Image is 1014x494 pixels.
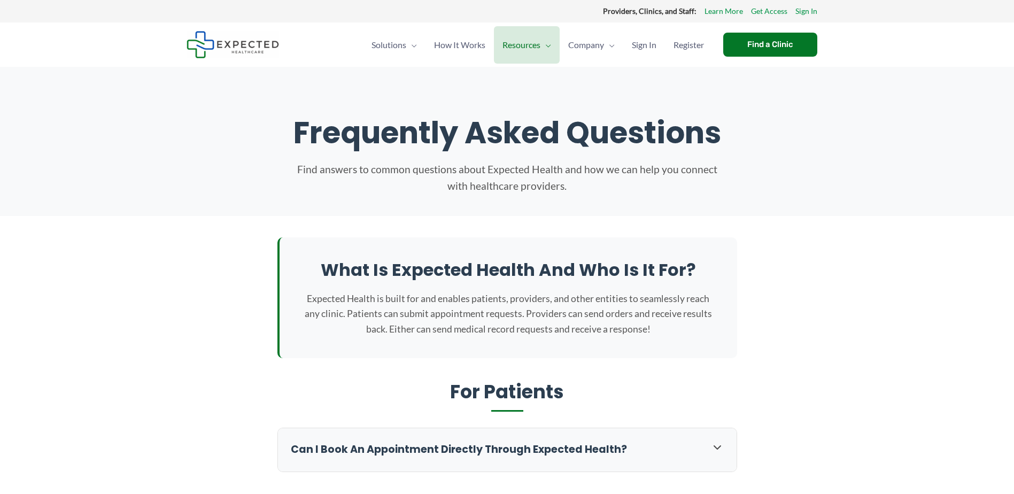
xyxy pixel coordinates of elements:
h1: Frequently Asked Questions [197,115,817,151]
span: Menu Toggle [604,26,615,64]
a: Learn More [705,4,743,18]
strong: Providers, Clinics, and Staff: [603,6,696,16]
span: Register [674,26,704,64]
a: CompanyMenu Toggle [560,26,623,64]
span: Menu Toggle [540,26,551,64]
div: Can I book an appointment directly through Expected Health? [278,428,737,472]
a: Sign In [623,26,665,64]
h3: Can I book an appointment directly through Expected Health? [291,443,700,457]
h2: What is Expected Health and who is it for? [301,259,716,281]
span: Company [568,26,604,64]
img: Expected Healthcare Logo - side, dark font, small [187,31,279,58]
nav: Primary Site Navigation [363,26,713,64]
span: Menu Toggle [406,26,417,64]
span: Solutions [371,26,406,64]
a: SolutionsMenu Toggle [363,26,425,64]
span: Resources [502,26,540,64]
a: Find a Clinic [723,33,817,57]
h2: For Patients [277,380,737,412]
span: How It Works [434,26,485,64]
p: Find answers to common questions about Expected Health and how we can help you connect with healt... [293,161,721,194]
a: Register [665,26,713,64]
a: Get Access [751,4,787,18]
span: Sign In [632,26,656,64]
p: Expected Health is built for and enables patients, providers, and other entities to seamlessly re... [301,291,716,336]
a: How It Works [425,26,494,64]
a: Sign In [795,4,817,18]
a: ResourcesMenu Toggle [494,26,560,64]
